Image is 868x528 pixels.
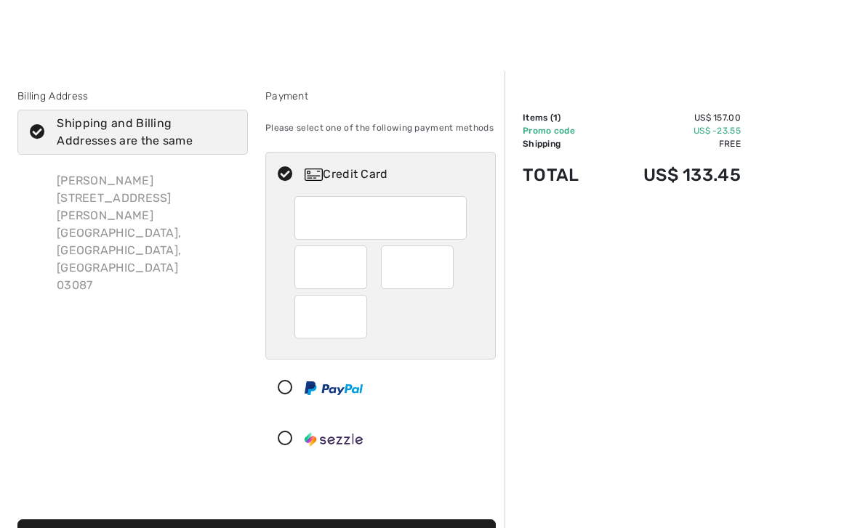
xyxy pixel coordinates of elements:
[305,432,363,447] img: Sezzle
[523,150,603,200] td: Total
[523,124,603,137] td: Promo code
[305,168,323,181] img: Credit Card
[57,115,226,150] div: Shipping and Billing Addresses are the same
[603,137,741,150] td: Free
[305,166,486,183] div: Credit Card
[523,111,603,124] td: Items ( )
[305,381,363,395] img: PayPal
[17,89,248,104] div: Billing Address
[603,150,741,200] td: US$ 133.45
[553,113,558,123] span: 1
[523,137,603,150] td: Shipping
[45,161,248,306] div: [PERSON_NAME] [STREET_ADDRESS][PERSON_NAME] [GEOGRAPHIC_DATA], [GEOGRAPHIC_DATA], [GEOGRAPHIC_DAT...
[265,110,496,146] div: Please select one of the following payment methods
[265,89,496,104] div: Payment
[603,111,741,124] td: US$ 157.00
[603,124,741,137] td: US$ -23.55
